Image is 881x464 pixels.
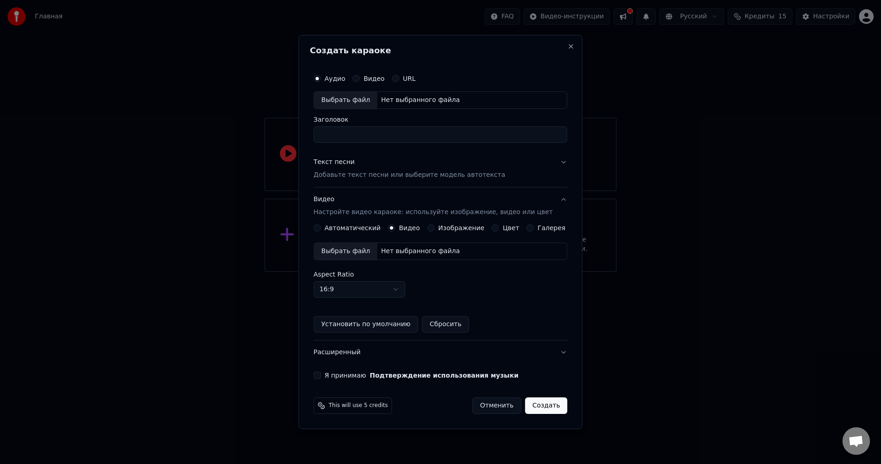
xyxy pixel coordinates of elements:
[313,187,567,224] button: ВидеоНастройте видео караоке: используйте изображение, видео или цвет
[399,225,420,231] label: Видео
[525,397,567,414] button: Создать
[472,397,521,414] button: Отменить
[538,225,566,231] label: Галерея
[313,316,418,333] button: Установить по умолчанию
[314,92,377,108] div: Выбрать файл
[313,158,355,167] div: Текст песни
[403,75,416,82] label: URL
[324,75,345,82] label: Аудио
[324,372,519,379] label: Я принимаю
[313,195,552,217] div: Видео
[313,340,567,364] button: Расширенный
[313,116,567,123] label: Заголовок
[313,208,552,217] p: Настройте видео караоке: используйте изображение, видео или цвет
[313,170,505,180] p: Добавьте текст песни или выберите модель автотекста
[324,225,380,231] label: Автоматический
[503,225,519,231] label: Цвет
[329,402,388,409] span: This will use 5 credits
[313,271,567,277] label: Aspect Ratio
[314,243,377,260] div: Выбрать файл
[370,372,519,379] button: Я принимаю
[313,150,567,187] button: Текст песниДобавьте текст песни или выберите модель автотекста
[422,316,469,333] button: Сбросить
[310,46,571,55] h2: Создать караоке
[363,75,385,82] label: Видео
[438,225,485,231] label: Изображение
[377,247,463,256] div: Нет выбранного файла
[377,96,463,105] div: Нет выбранного файла
[313,224,567,340] div: ВидеоНастройте видео караоке: используйте изображение, видео или цвет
